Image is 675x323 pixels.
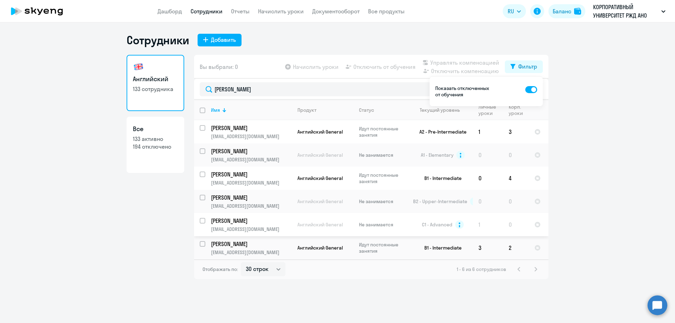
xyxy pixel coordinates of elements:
a: Дашборд [157,8,182,15]
a: [PERSON_NAME] [211,124,291,132]
td: B1 - Intermediate [407,236,473,259]
a: Документооборот [312,8,360,15]
p: [PERSON_NAME] [211,124,290,132]
p: [PERSON_NAME] [211,170,290,178]
p: [EMAIL_ADDRESS][DOMAIN_NAME] [211,156,291,163]
p: Идут постоянные занятия [359,172,407,185]
span: A1 - Elementary [421,152,454,158]
p: КОРПОРАТИВНЫЙ УНИВЕРСИТЕТ РЖД АНО ДПО, RZD (РЖД)/ Российские железные дороги ООО_ KAM [593,3,658,20]
a: [PERSON_NAME] [211,147,291,155]
td: 3 [503,120,529,143]
div: Продукт [297,107,316,113]
div: Текущий уровень [413,107,472,113]
div: Имя [211,107,291,113]
div: Баланс [553,7,571,15]
div: Текущий уровень [420,107,460,113]
td: B1 - Intermediate [407,167,473,190]
p: [EMAIL_ADDRESS][DOMAIN_NAME] [211,180,291,186]
td: 0 [473,167,503,190]
td: 0 [503,213,529,236]
span: 1 - 6 из 6 сотрудников [457,266,506,272]
p: [PERSON_NAME] [211,147,290,155]
span: Английский General [297,129,343,135]
a: Все продукты [368,8,405,15]
p: 133 сотрудника [133,85,178,93]
p: [PERSON_NAME] [211,217,290,225]
p: [PERSON_NAME] [211,194,290,201]
p: 194 отключено [133,143,178,150]
a: Отчеты [231,8,250,15]
td: 0 [473,190,503,213]
p: 133 активно [133,135,178,143]
h1: Сотрудники [127,33,189,47]
a: Все133 активно194 отключено [127,117,184,173]
div: Корп. уроки [509,104,528,116]
button: Балансbalance [548,4,585,18]
p: Не занимается [359,198,407,205]
a: Сотрудники [191,8,223,15]
td: 3 [473,236,503,259]
span: Английский General [297,152,343,158]
span: Английский General [297,198,343,205]
div: Имя [211,107,220,113]
p: [EMAIL_ADDRESS][DOMAIN_NAME] [211,133,291,140]
h3: Все [133,124,178,134]
p: Не занимается [359,221,407,228]
div: Статус [359,107,374,113]
span: Английский General [297,175,343,181]
span: Вы выбрали: 0 [200,63,238,71]
img: english [133,61,144,72]
a: Английский133 сотрудника [127,55,184,111]
p: [EMAIL_ADDRESS][DOMAIN_NAME] [211,203,291,209]
p: Идут постоянные занятия [359,241,407,254]
td: 0 [473,143,503,167]
span: Английский General [297,221,343,228]
a: [PERSON_NAME] [211,194,291,201]
p: Не занимается [359,152,407,158]
td: 0 [503,190,529,213]
div: Статус [359,107,407,113]
button: RU [503,4,526,18]
p: Идут постоянные занятия [359,125,407,138]
a: [PERSON_NAME] [211,217,291,225]
div: Добавить [211,35,236,44]
p: Показать отключенных от обучения [435,85,491,98]
div: Корп. уроки [509,104,523,116]
div: Продукт [297,107,353,113]
p: [PERSON_NAME] [211,240,290,248]
td: A2 - Pre-Intermediate [407,120,473,143]
td: 0 [503,143,529,167]
h3: Английский [133,75,178,84]
span: C1 - Advanced [422,221,452,228]
p: [EMAIL_ADDRESS][DOMAIN_NAME] [211,249,291,256]
button: Фильтр [505,60,543,73]
span: B2 - Upper-Intermediate [413,198,467,205]
button: КОРПОРАТИВНЫЙ УНИВЕРСИТЕТ РЖД АНО ДПО, RZD (РЖД)/ Российские железные дороги ООО_ KAM [590,3,669,20]
span: Английский General [297,245,343,251]
span: Отображать по: [202,266,238,272]
p: [EMAIL_ADDRESS][DOMAIN_NAME] [211,226,291,232]
td: 1 [473,120,503,143]
a: [PERSON_NAME] [211,170,291,178]
input: Поиск по имени, email, продукту или статусу [200,82,543,96]
div: Личные уроки [478,104,503,116]
div: Фильтр [518,62,537,71]
button: Добавить [198,34,242,46]
td: 1 [473,213,503,236]
a: [PERSON_NAME] [211,240,291,248]
div: Личные уроки [478,104,496,116]
span: RU [508,7,514,15]
img: balance [574,8,581,15]
td: 4 [503,167,529,190]
td: 2 [503,236,529,259]
a: Начислить уроки [258,8,304,15]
